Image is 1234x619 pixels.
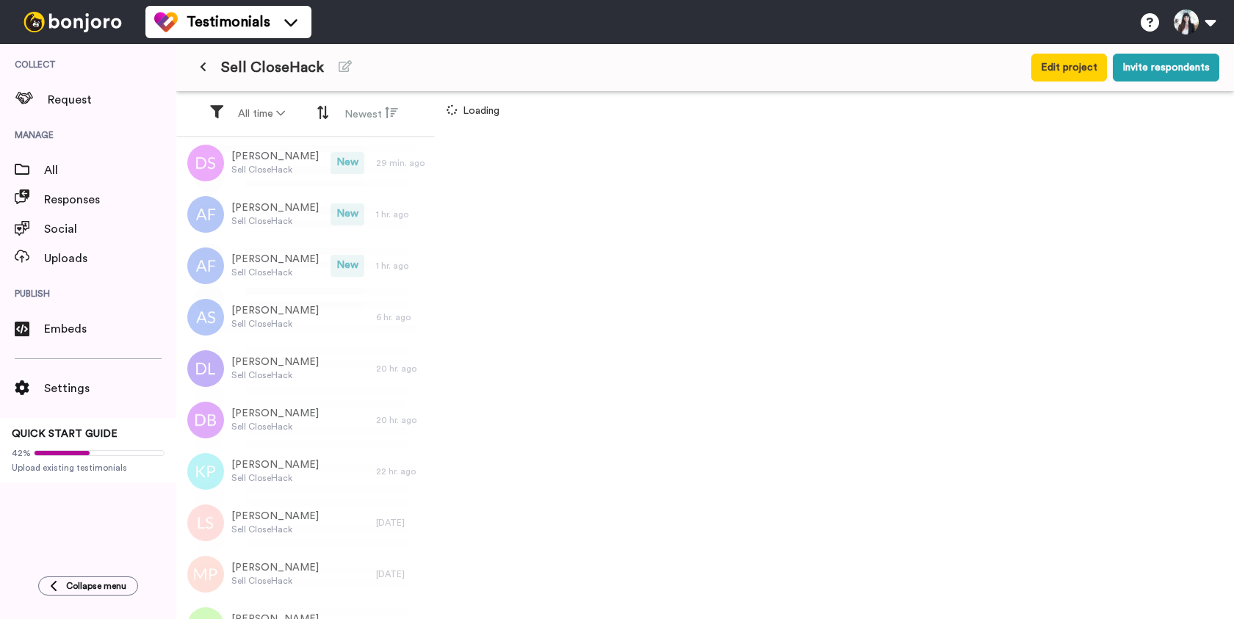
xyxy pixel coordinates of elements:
[1113,54,1219,82] button: Invite respondents
[176,549,435,600] a: [PERSON_NAME]Sell CloseHack[DATE]
[376,568,427,580] div: [DATE]
[376,414,427,426] div: 20 hr. ago
[44,162,176,179] span: All
[376,209,427,220] div: 1 hr. ago
[231,267,319,278] span: Sell CloseHack
[187,350,224,387] img: dl.png
[331,255,364,277] span: New
[376,157,427,169] div: 29 min. ago
[187,196,224,233] img: af.png
[187,12,270,32] span: Testimonials
[187,247,224,284] img: af.png
[376,260,427,272] div: 1 hr. ago
[176,394,435,446] a: [PERSON_NAME]Sell CloseHack20 hr. ago
[231,406,319,421] span: [PERSON_NAME]
[44,320,176,338] span: Embeds
[376,311,427,323] div: 6 hr. ago
[229,101,294,127] button: All time
[231,457,319,472] span: [PERSON_NAME]
[1031,54,1107,82] button: Edit project
[231,252,319,267] span: [PERSON_NAME]
[44,220,176,238] span: Social
[231,318,319,330] span: Sell CloseHack
[231,303,319,318] span: [PERSON_NAME]
[231,215,319,227] span: Sell CloseHack
[376,466,427,477] div: 22 hr. ago
[187,453,224,490] img: kp.png
[187,556,224,593] img: mp.png
[176,240,435,292] a: [PERSON_NAME]Sell CloseHackNew1 hr. ago
[44,380,176,397] span: Settings
[331,203,364,225] span: New
[376,517,427,529] div: [DATE]
[231,369,319,381] span: Sell CloseHack
[38,576,138,596] button: Collapse menu
[231,472,319,484] span: Sell CloseHack
[187,504,224,541] img: ls.png
[231,524,319,535] span: Sell CloseHack
[231,164,319,175] span: Sell CloseHack
[231,575,319,587] span: Sell CloseHack
[176,497,435,549] a: [PERSON_NAME]Sell CloseHack[DATE]
[336,100,407,128] button: Newest
[176,189,435,240] a: [PERSON_NAME]Sell CloseHackNew1 hr. ago
[231,200,319,215] span: [PERSON_NAME]
[12,447,31,459] span: 42%
[331,152,364,174] span: New
[44,191,176,209] span: Responses
[187,145,224,181] img: ds.png
[18,12,128,32] img: bj-logo-header-white.svg
[376,363,427,374] div: 20 hr. ago
[231,149,319,164] span: [PERSON_NAME]
[12,429,118,439] span: QUICK START GUIDE
[221,57,324,78] span: Sell CloseHack
[48,91,176,109] span: Request
[187,299,224,336] img: as.png
[176,292,435,343] a: [PERSON_NAME]Sell CloseHack6 hr. ago
[154,10,178,34] img: tm-color.svg
[44,250,176,267] span: Uploads
[66,580,126,592] span: Collapse menu
[176,446,435,497] a: [PERSON_NAME]Sell CloseHack22 hr. ago
[176,343,435,394] a: [PERSON_NAME]Sell CloseHack20 hr. ago
[231,421,319,432] span: Sell CloseHack
[231,509,319,524] span: [PERSON_NAME]
[187,402,224,438] img: db.png
[231,560,319,575] span: [PERSON_NAME]
[231,355,319,369] span: [PERSON_NAME]
[176,137,435,189] a: [PERSON_NAME]Sell CloseHackNew29 min. ago
[12,462,165,474] span: Upload existing testimonials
